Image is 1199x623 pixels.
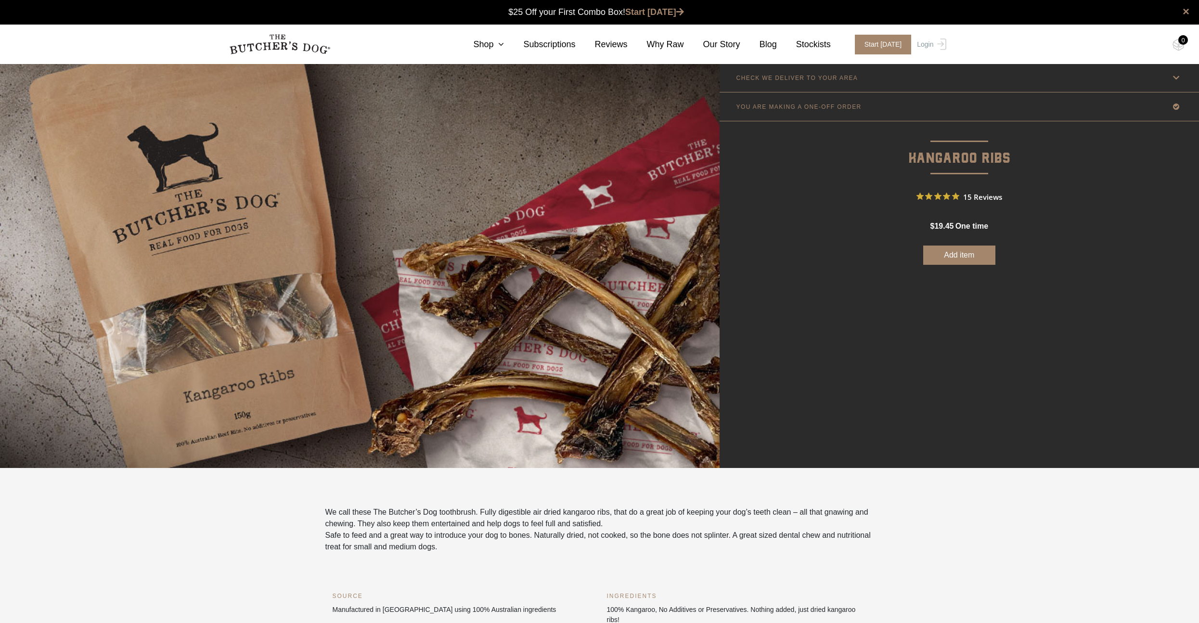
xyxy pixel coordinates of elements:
span: Start [DATE] [855,35,912,54]
span: one time [955,222,988,230]
a: Why Raw [628,38,684,51]
a: YOU ARE MAKING A ONE-OFF ORDER [720,92,1199,121]
a: Blog [740,38,777,51]
p: Manufactured in [GEOGRAPHIC_DATA] using 100% Australian ingredients [333,605,593,615]
a: Start [DATE] [845,35,915,54]
p: Safe to feed and a great way to introduce your dog to bones. Naturally dried, not cooked, so the ... [325,530,874,553]
span: 19.45 [934,222,954,230]
p: CHECK WE DELIVER TO YOUR AREA [736,75,858,81]
span: $ [930,222,934,230]
h6: SOURCE [333,591,593,601]
span: 15 Reviews [963,189,1002,204]
p: YOU ARE MAKING A ONE-OFF ORDER [736,104,862,110]
a: Start [DATE] [625,7,684,17]
a: Shop [454,38,504,51]
a: Our Story [684,38,740,51]
img: TBD_Cart-Empty.png [1173,39,1185,51]
h6: INGREDIENTS [607,591,867,601]
a: Stockists [777,38,831,51]
button: Add item [923,246,995,265]
a: Login [915,35,946,54]
a: close [1183,6,1189,17]
a: Subscriptions [504,38,575,51]
a: Reviews [576,38,628,51]
p: Kangaroo Ribs [720,121,1199,170]
div: 0 [1178,35,1188,45]
p: We call these The Butcher’s Dog toothbrush. Fully digestible air dried kangaroo ribs, that do a g... [325,506,874,530]
a: CHECK WE DELIVER TO YOUR AREA [720,64,1199,92]
button: Rated 4.9 out of 5 stars from 15 reviews. Jump to reviews. [916,189,1002,204]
